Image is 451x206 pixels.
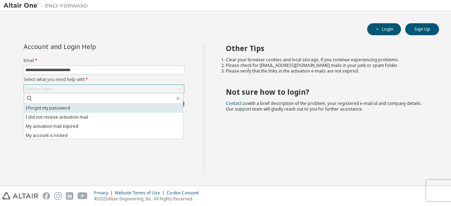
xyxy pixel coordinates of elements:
[94,190,115,196] div: Privacy
[226,63,427,68] li: Please check for [EMAIL_ADDRESS][DOMAIN_NAME] mails in your junk or spam folder.
[226,87,427,96] h2: Not sure how to login?
[24,58,184,63] label: Email
[24,77,184,82] label: Select what you need help with
[405,23,439,35] button: Sign Up
[4,2,92,9] img: Altair One
[115,190,167,196] div: Website Terms of Use
[367,23,401,35] button: Login
[24,44,152,49] div: Account and Login Help
[226,44,427,53] h2: Other Tips
[226,100,247,106] a: Contact us
[94,196,203,202] p: © 2025 Altair Engineering, Inc. All Rights Reserved.
[43,192,50,200] img: facebook.svg
[226,57,427,63] li: Clear your browser cookies and local storage, if you continue experiencing problems.
[226,68,427,74] li: Please verify that the links in the activation e-mails are not expired.
[226,100,422,112] span: with a brief description of the problem, your registered e-mail id and company details. Our suppo...
[167,190,203,196] div: Cookie Consent
[54,192,62,200] img: instagram.svg
[78,192,88,200] img: youtube.svg
[24,85,184,93] div: Click to select
[24,104,183,113] li: I forgot my password
[2,192,38,200] img: altair_logo.svg
[25,86,53,92] div: Click to select
[66,192,73,200] img: linkedin.svg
